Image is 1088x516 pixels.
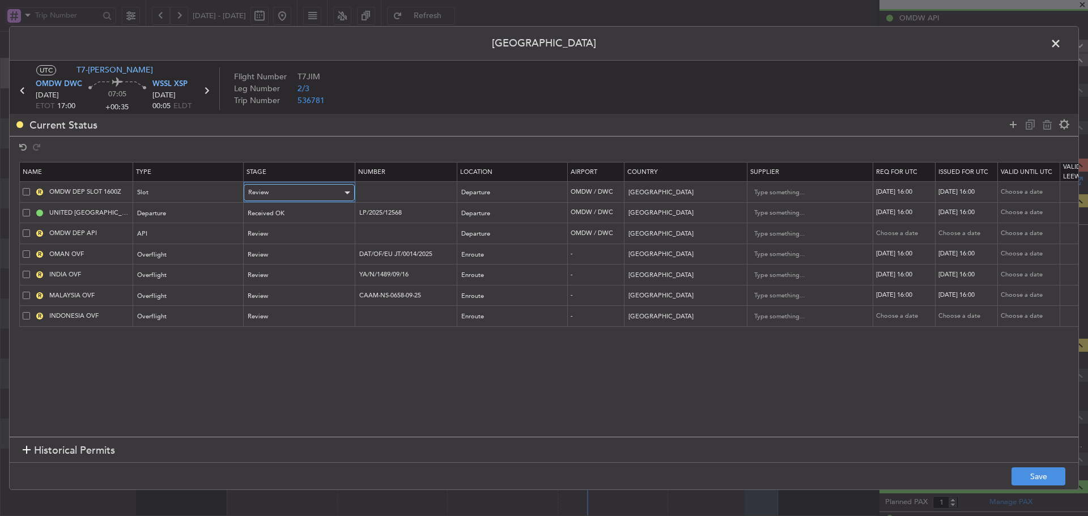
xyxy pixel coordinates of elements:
[1001,187,1060,197] div: Choose a date
[10,27,1078,61] header: [GEOGRAPHIC_DATA]
[876,187,935,197] div: [DATE] 16:00
[876,168,917,176] span: Req For Utc
[1001,270,1060,280] div: Choose a date
[938,229,997,238] div: Choose a date
[938,312,997,321] div: Choose a date
[876,312,935,321] div: Choose a date
[1001,208,1060,218] div: Choose a date
[1001,229,1060,238] div: Choose a date
[938,208,997,218] div: [DATE] 16:00
[876,208,935,218] div: [DATE] 16:00
[876,270,935,280] div: [DATE] 16:00
[1001,168,1052,176] span: Valid Until Utc
[938,168,988,176] span: Issued For Utc
[876,249,935,259] div: [DATE] 16:00
[876,291,935,300] div: [DATE] 16:00
[1001,249,1060,259] div: Choose a date
[938,270,997,280] div: [DATE] 16:00
[1011,467,1065,485] button: Save
[1001,291,1060,300] div: Choose a date
[938,291,997,300] div: [DATE] 16:00
[1001,312,1060,321] div: Choose a date
[938,187,997,197] div: [DATE] 16:00
[938,249,997,259] div: [DATE] 16:00
[876,229,935,238] div: Choose a date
